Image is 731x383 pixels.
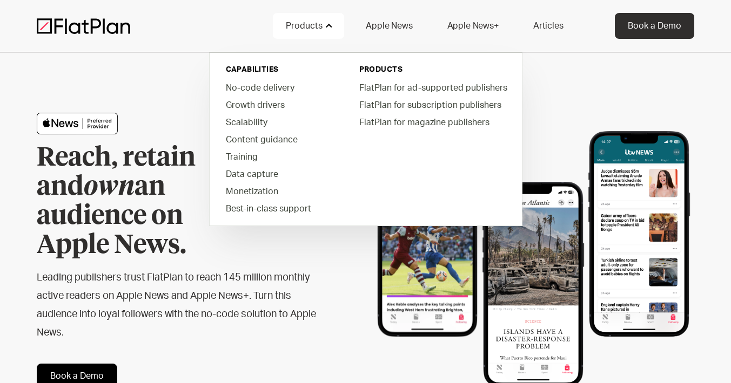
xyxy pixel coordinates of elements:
a: FlatPlan for magazine publishers [351,113,514,131]
div: Book a Demo [628,19,681,32]
a: Growth drivers [217,96,340,113]
a: Data capture [217,165,340,182]
a: Monetization [217,182,340,200]
div: Products [273,13,344,39]
div: Products [286,19,323,32]
a: Articles [520,13,576,39]
a: No-code delivery [217,79,340,96]
h2: Leading publishers trust FlatPlan to reach 145 million monthly active readers on Apple News and A... [37,269,333,342]
a: FlatPlan for ad-supported publishers [351,79,514,96]
a: FlatPlan for subscription publishers [351,96,514,113]
a: Apple News+ [434,13,512,39]
div: capabilities [226,64,331,75]
a: Training [217,148,340,165]
a: Content guidance [217,131,340,148]
h1: Reach, retain and an audience on Apple News. [37,143,258,260]
nav: Products [209,49,522,226]
em: own [84,174,135,200]
a: Best-in-class support [217,200,340,217]
a: Scalability [217,113,340,131]
a: Book a Demo [615,13,694,39]
a: Apple News [353,13,425,39]
div: PRODUCTS [359,64,506,75]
